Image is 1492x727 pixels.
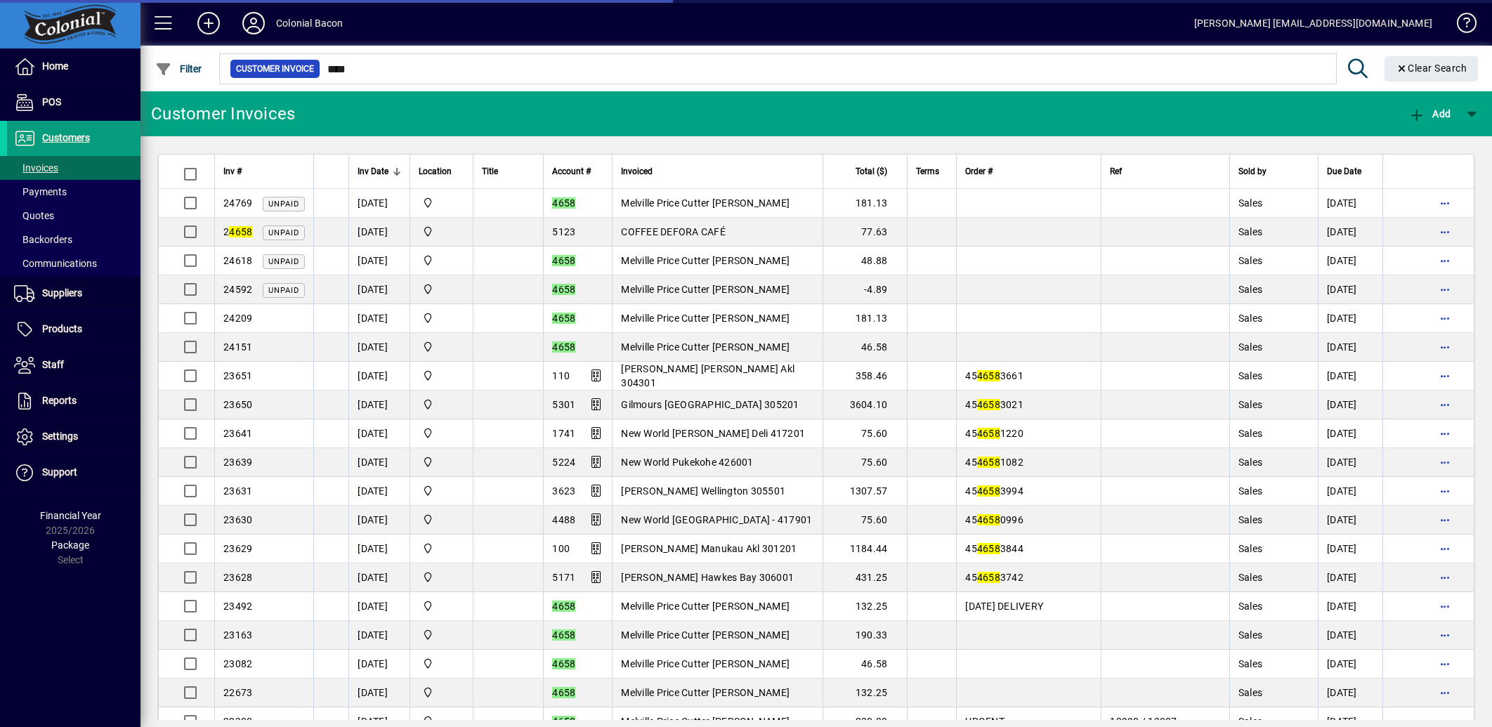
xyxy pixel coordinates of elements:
span: URGENT [965,716,1005,727]
span: 23163 [223,629,252,641]
span: Sales [1238,197,1262,209]
span: Sales [1238,629,1262,641]
td: 3604.10 [823,391,907,419]
span: 23082 [223,658,252,669]
td: [DATE] [1318,362,1382,391]
span: [PERSON_NAME] Hawkes Bay 306001 [621,572,794,583]
span: Provida [419,397,464,412]
span: Provida [419,656,464,672]
span: Provida [419,339,464,355]
span: 5171 [552,572,575,583]
em: 4658 [977,485,1000,497]
span: Colonial Bacon [419,195,464,211]
td: [DATE] [1318,333,1382,362]
span: Unpaid [268,286,299,295]
td: [DATE] [1318,218,1382,247]
td: 431.25 [823,563,907,592]
button: More options [1434,624,1456,646]
span: Colonial Bacon [419,627,464,643]
span: 23631 [223,485,252,497]
span: 23629 [223,543,252,554]
span: Products [42,323,82,334]
span: New World Pukekohe 426001 [621,457,753,468]
span: 22300 [223,716,252,727]
span: Sales [1238,284,1262,295]
span: Melville Price Cutter [PERSON_NAME] [621,629,790,641]
td: [DATE] [348,592,410,621]
span: Total ($) [856,164,887,179]
span: Colonial Bacon [419,253,464,268]
span: Provida [419,512,464,528]
button: Clear [1385,56,1479,81]
span: Terms [916,164,939,179]
td: 77.63 [823,218,907,247]
td: [DATE] [348,189,410,218]
td: 181.13 [823,189,907,218]
span: Reports [42,395,77,406]
div: Title [482,164,535,179]
td: [DATE] [348,391,410,419]
span: Communications [14,258,97,269]
span: Sales [1238,313,1262,324]
a: Payments [7,180,140,204]
td: [DATE] [1318,275,1382,304]
button: More options [1434,566,1456,589]
span: 23651 [223,370,252,381]
div: Order # [965,164,1092,179]
span: 23639 [223,457,252,468]
span: [PERSON_NAME] Manukau Akl 301201 [621,543,797,554]
span: Account # [552,164,591,179]
em: 4658 [977,457,1000,468]
span: Customers [42,132,90,143]
button: More options [1434,365,1456,387]
td: [DATE] [348,362,410,391]
a: Home [7,49,140,84]
span: 23628 [223,572,252,583]
span: 24769 [223,197,252,209]
div: Colonial Bacon [276,12,343,34]
button: More options [1434,249,1456,272]
span: Sales [1238,572,1262,583]
div: Inv Date [358,164,401,179]
td: [DATE] [1318,477,1382,506]
button: More options [1434,422,1456,445]
em: 4658 [552,687,575,698]
span: [DATE] DELIVERY [965,601,1043,612]
span: 5123 [552,226,575,237]
span: Sales [1238,514,1262,525]
td: [DATE] [348,535,410,563]
button: Add [1405,101,1454,126]
span: 45 1220 [965,428,1023,439]
span: Sold by [1238,164,1267,179]
span: Backorders [14,234,72,245]
span: Melville Price Cutter [PERSON_NAME] [621,687,790,698]
td: [DATE] [348,333,410,362]
span: Sales [1238,485,1262,497]
span: Melville Price Cutter [PERSON_NAME] [621,658,790,669]
span: Provida [419,368,464,384]
td: 132.25 [823,679,907,707]
div: Inv # [223,164,305,179]
span: 24209 [223,313,252,324]
button: More options [1434,653,1456,675]
td: [DATE] [1318,679,1382,707]
span: Sales [1238,543,1262,554]
button: More options [1434,192,1456,214]
span: 45 3661 [965,370,1023,381]
span: Colonial Bacon [419,685,464,700]
td: [DATE] [348,506,410,535]
span: Sales [1238,370,1262,381]
td: [DATE] [1318,592,1382,621]
div: Ref [1110,164,1221,179]
span: Sales [1238,341,1262,353]
td: [DATE] [1318,189,1382,218]
span: Sales [1238,658,1262,669]
span: Provida [419,483,464,499]
td: [DATE] [348,477,410,506]
span: 22673 [223,687,252,698]
span: 3623 [552,485,575,497]
button: More options [1434,393,1456,416]
a: Reports [7,384,140,419]
td: [DATE] [1318,448,1382,477]
td: [DATE] [348,563,410,592]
